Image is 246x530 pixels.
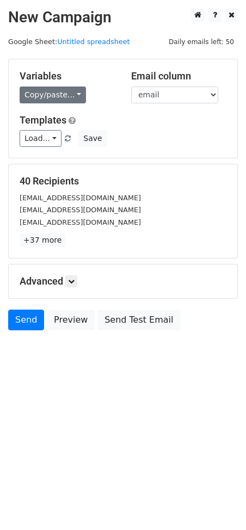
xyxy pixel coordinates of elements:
[20,114,66,126] a: Templates
[47,310,95,330] a: Preview
[97,310,180,330] a: Send Test Email
[57,38,130,46] a: Untitled spreadsheet
[8,8,238,27] h2: New Campaign
[20,218,141,226] small: [EMAIL_ADDRESS][DOMAIN_NAME]
[20,233,65,247] a: +37 more
[20,175,226,187] h5: 40 Recipients
[20,275,226,287] h5: Advanced
[8,310,44,330] a: Send
[20,194,141,202] small: [EMAIL_ADDRESS][DOMAIN_NAME]
[8,38,130,46] small: Google Sheet:
[20,70,115,82] h5: Variables
[192,478,246,530] iframe: Chat Widget
[20,87,86,103] a: Copy/paste...
[131,70,226,82] h5: Email column
[78,130,107,147] button: Save
[165,36,238,48] span: Daily emails left: 50
[20,130,61,147] a: Load...
[165,38,238,46] a: Daily emails left: 50
[20,206,141,214] small: [EMAIL_ADDRESS][DOMAIN_NAME]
